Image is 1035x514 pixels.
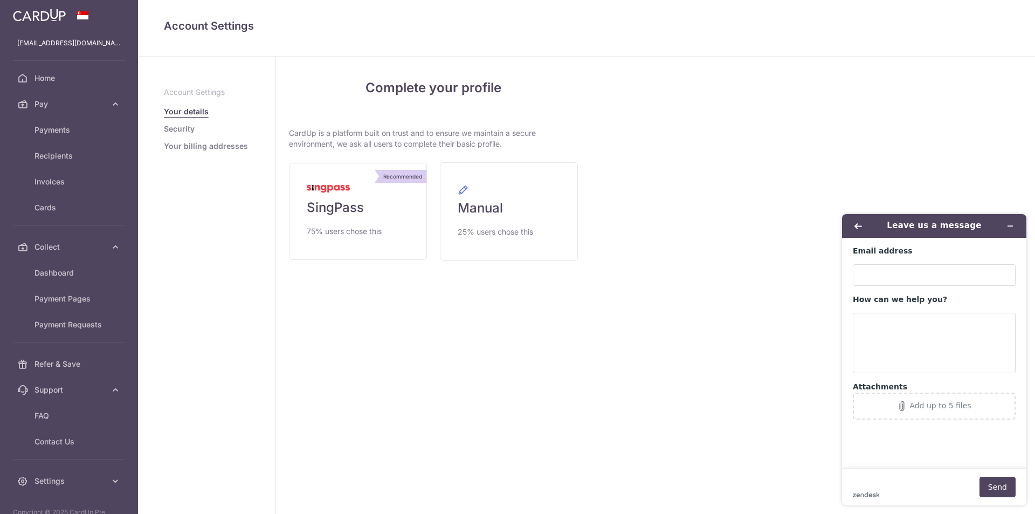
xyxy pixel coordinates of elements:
span: Cards [34,202,106,213]
span: Recipients [34,150,106,161]
a: Your billing addresses [164,141,248,152]
span: Payment Pages [34,293,106,304]
span: Dashboard [34,268,106,278]
span: Home [34,73,106,84]
a: Security [164,124,195,134]
span: Refer & Save [34,359,106,369]
img: MyInfoLogo [307,185,350,193]
span: Payments [34,125,106,135]
span: Manual [458,200,503,217]
span: 75% users chose this [307,225,382,238]
h4: Account Settings [164,17,1009,35]
span: Settings [34,476,106,486]
span: SingPass [307,199,364,216]
span: Contact Us [34,436,106,447]
iframe: Find more information here [833,205,1035,514]
h4: Complete your profile [289,78,578,98]
a: Recommended SingPass 75% users chose this [289,163,427,260]
span: 25% users chose this [458,225,533,238]
span: Pay [34,99,106,109]
img: CardUp [13,9,66,22]
a: Manual 25% users chose this [440,162,578,261]
span: Payment Requests [34,319,106,330]
span: Support [34,385,106,395]
span: Collect [34,242,106,252]
span: FAQ [34,410,106,421]
p: CardUp is a platform built on trust and to ensure we maintain a secure environment, we ask all us... [289,128,578,149]
div: Recommended [379,170,426,183]
span: Help [24,8,46,17]
span: Invoices [34,176,106,187]
p: [EMAIL_ADDRESS][DOMAIN_NAME] [17,38,121,49]
p: Account Settings [164,87,250,98]
a: Your details [164,106,209,117]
